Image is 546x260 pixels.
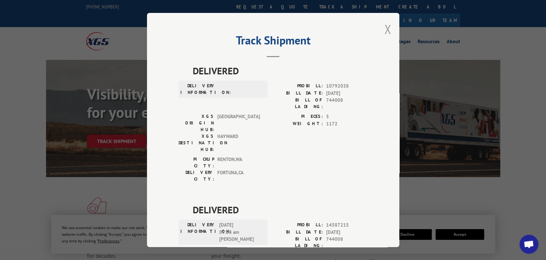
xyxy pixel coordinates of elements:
button: Close modal [385,21,391,38]
label: XGS DESTINATION HUB: [179,133,214,153]
span: 14587215 [326,222,368,229]
span: DELIVERED [193,203,368,217]
span: 10792038 [326,83,368,90]
label: DELIVERY CITY: [179,169,214,182]
span: 5 [326,113,368,120]
span: 1172 [326,120,368,128]
span: DELIVERED [193,64,368,78]
span: [DATE] [326,90,368,97]
span: RENTON , WA [217,156,260,169]
label: PICKUP CITY: [179,156,214,169]
label: BILL DATE: [273,229,323,236]
h2: Track Shipment [179,36,368,48]
label: BILL OF LADING: [273,97,323,110]
label: PIECES: [273,113,323,120]
label: BILL OF LADING: [273,236,323,249]
span: 744008 [326,236,368,249]
span: 744008 [326,97,368,110]
div: Open chat [520,235,538,254]
span: HAYWARD [217,133,260,153]
label: DELIVERY INFORMATION: [180,83,216,96]
span: [DATE] [326,229,368,236]
label: XGS ORIGIN HUB: [179,113,214,133]
span: [GEOGRAPHIC_DATA] [217,113,260,133]
label: WEIGHT: [273,120,323,128]
span: [DATE] 09:58 am [PERSON_NAME] [219,222,262,243]
label: BILL DATE: [273,90,323,97]
label: DELIVERY INFORMATION: [180,222,216,243]
label: PROBILL: [273,83,323,90]
label: PROBILL: [273,222,323,229]
span: FORTUNA , CA [217,169,260,182]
